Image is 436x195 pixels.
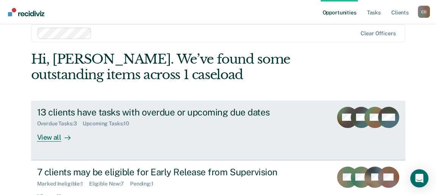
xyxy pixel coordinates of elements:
[89,181,130,187] div: Eligible Now : 7
[37,127,80,142] div: View all
[418,6,430,18] button: Profile dropdown button
[361,30,395,37] div: Clear officers
[37,167,303,178] div: 7 clients may be eligible for Early Release from Supervision
[31,51,331,83] div: Hi, [PERSON_NAME]. We’ve found some outstanding items across 1 caseload
[130,181,160,187] div: Pending : 1
[418,6,430,18] div: C D
[83,120,135,127] div: Upcoming Tasks : 10
[31,101,405,160] a: 13 clients have tasks with overdue or upcoming due datesOverdue Tasks:3Upcoming Tasks:10View all
[37,120,83,127] div: Overdue Tasks : 3
[37,107,303,118] div: 13 clients have tasks with overdue or upcoming due dates
[37,181,89,187] div: Marked Ineligible : 1
[410,169,428,187] div: Open Intercom Messenger
[8,8,44,16] img: Recidiviz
